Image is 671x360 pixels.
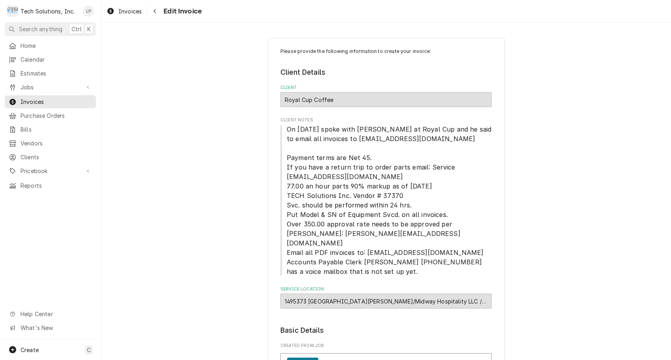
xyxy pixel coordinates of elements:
div: Tech Solutions, Inc. [21,7,75,15]
a: Go to Jobs [5,81,96,94]
a: Home [5,39,96,52]
span: Estimates [21,69,92,77]
span: Search anything [19,25,62,33]
a: Estimates [5,67,96,80]
button: Search anythingCtrlK [5,22,96,36]
span: Calendar [21,55,92,64]
div: Client Notes [280,117,492,276]
div: Tech Solutions, Inc.'s Avatar [7,6,18,17]
a: Go to What's New [5,321,96,334]
span: Client Notes [280,117,492,123]
div: 1495373 Fairfield Inn Beckley/Midway Hospitality LLC / 248 Harper Park Dr, Beckley, WV 25801 [280,294,492,309]
span: Reports [21,181,92,190]
span: C [87,346,91,354]
span: On [DATE] spoke with [PERSON_NAME] at Royal Cup and he said to email all invoices to [EMAIL_ADDRE... [287,125,494,275]
div: Royal Cup Coffee [280,92,492,107]
legend: Basic Details [280,325,492,335]
a: Purchase Orders [5,109,96,122]
span: K [87,25,91,33]
span: Ctrl [71,25,82,33]
button: Navigate back [148,5,161,17]
span: Invoices [21,98,92,106]
a: Invoices [5,95,96,108]
span: Created From Job [280,343,492,349]
span: Vendors [21,139,92,147]
span: Help Center [21,310,91,318]
span: Pricebook [21,167,80,175]
a: Go to Help Center [5,307,96,320]
span: Bills [21,125,92,134]
div: Lisa Paschal's Avatar [83,6,94,17]
span: Jobs [21,83,80,91]
div: LP [83,6,94,17]
a: Clients [5,151,96,164]
div: T [7,6,18,17]
span: What's New [21,324,91,332]
div: Service Location [280,286,492,309]
span: Invoices [118,7,142,15]
label: Client [280,85,492,91]
span: Home [21,41,92,50]
span: Purchase Orders [21,111,92,120]
a: Vendors [5,137,96,150]
a: Invoices [103,5,145,18]
label: Service Location [280,286,492,292]
span: Create [21,347,39,353]
p: Please provide the following information to create your invoice: [280,48,492,55]
a: Bills [5,123,96,136]
div: Client [280,85,492,107]
a: Go to Pricebook [5,164,96,177]
span: Clients [21,153,92,161]
span: Client Notes [280,124,492,276]
legend: Client Details [280,67,492,77]
a: Reports [5,179,96,192]
a: Calendar [5,53,96,66]
span: Edit Invoice [161,6,202,17]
